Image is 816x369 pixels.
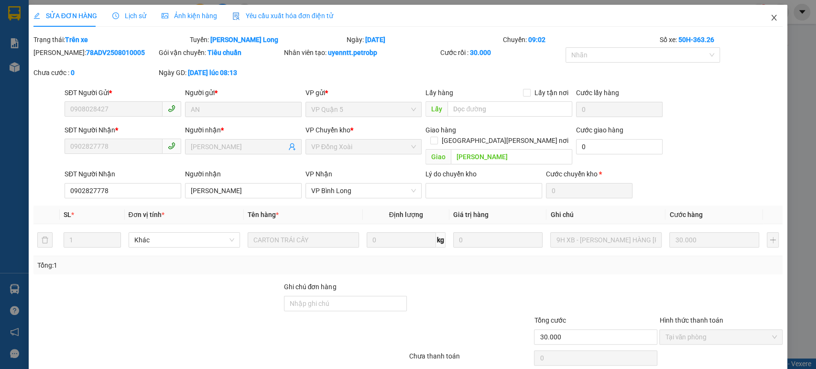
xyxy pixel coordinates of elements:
[37,232,53,248] button: delete
[210,36,278,43] b: [PERSON_NAME] Long
[438,135,572,146] span: [GEOGRAPHIC_DATA][PERSON_NAME] nơi
[284,296,407,311] input: Ghi chú đơn hàng
[33,12,40,19] span: edit
[134,233,234,247] span: Khác
[440,47,564,58] div: Cước rồi :
[659,316,723,324] label: Hình thức thanh toán
[453,232,543,248] input: 0
[546,206,665,224] th: Ghi chú
[665,330,777,344] span: Tại văn phòng
[767,232,779,248] button: plus
[232,12,333,20] span: Yêu cầu xuất hóa đơn điện tử
[71,69,75,76] b: 0
[305,87,422,98] div: VP gửi
[470,49,491,56] b: 30.000
[185,125,302,135] div: Người nhận
[550,232,662,248] input: Ghi Chú
[232,12,240,20] img: icon
[658,34,783,45] div: Số xe:
[436,232,446,248] span: kg
[346,34,502,45] div: Ngày:
[453,211,489,218] span: Giá trị hàng
[678,36,714,43] b: 50H-363.26
[159,47,282,58] div: Gói vận chuyển:
[33,34,189,45] div: Trạng thái:
[162,12,168,19] span: picture
[425,149,451,164] span: Giao
[129,211,164,218] span: Đơn vị tính
[534,316,566,324] span: Tổng cước
[65,125,181,135] div: SĐT Người Nhận
[189,34,345,45] div: Tuyến:
[33,47,157,58] div: [PERSON_NAME]:
[311,102,416,117] span: VP Quận 5
[33,12,97,20] span: SỬA ĐƠN HÀNG
[305,169,422,179] div: VP Nhận
[389,211,423,218] span: Định lượng
[311,140,416,154] span: VP Đồng Xoài
[531,87,572,98] span: Lấy tận nơi
[64,211,71,218] span: SL
[365,36,385,43] b: [DATE]
[761,5,787,32] button: Close
[207,49,241,56] b: Tiêu chuẩn
[185,169,302,179] div: Người nhận
[425,89,453,97] span: Lấy hàng
[162,12,217,20] span: Ảnh kiện hàng
[112,12,146,20] span: Lịch sử
[311,184,416,198] span: VP Bình Long
[546,169,632,179] div: Cước chuyển kho
[284,283,337,291] label: Ghi chú đơn hàng
[447,101,572,117] input: Dọc đường
[248,211,279,218] span: Tên hàng
[168,142,175,150] span: phone
[86,49,145,56] b: 78ADV2508010005
[425,169,542,179] div: Lý do chuyển kho
[33,67,157,78] div: Chưa cước :
[65,169,181,179] div: SĐT Người Nhận
[502,34,658,45] div: Chuyến:
[408,351,533,368] div: Chưa thanh toán
[528,36,545,43] b: 09:02
[112,12,119,19] span: clock-circle
[168,105,175,112] span: phone
[185,87,302,98] div: Người gửi
[425,101,447,117] span: Lấy
[65,36,88,43] b: Trên xe
[669,211,702,218] span: Cước hàng
[770,14,778,22] span: close
[576,126,623,134] label: Cước giao hàng
[576,139,663,154] input: Cước giao hàng
[305,126,350,134] span: VP Chuyển kho
[37,260,316,271] div: Tổng: 1
[248,232,359,248] input: VD: Bàn, Ghế
[328,49,377,56] b: uyenntt.petrobp
[284,47,438,58] div: Nhân viên tạo:
[159,67,282,78] div: Ngày GD:
[576,102,663,117] input: Cước lấy hàng
[188,69,237,76] b: [DATE] lúc 08:13
[65,87,181,98] div: SĐT Người Gửi
[451,149,572,164] input: Dọc đường
[425,126,456,134] span: Giao hàng
[669,232,759,248] input: 0
[576,89,619,97] label: Cước lấy hàng
[288,143,296,151] span: user-add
